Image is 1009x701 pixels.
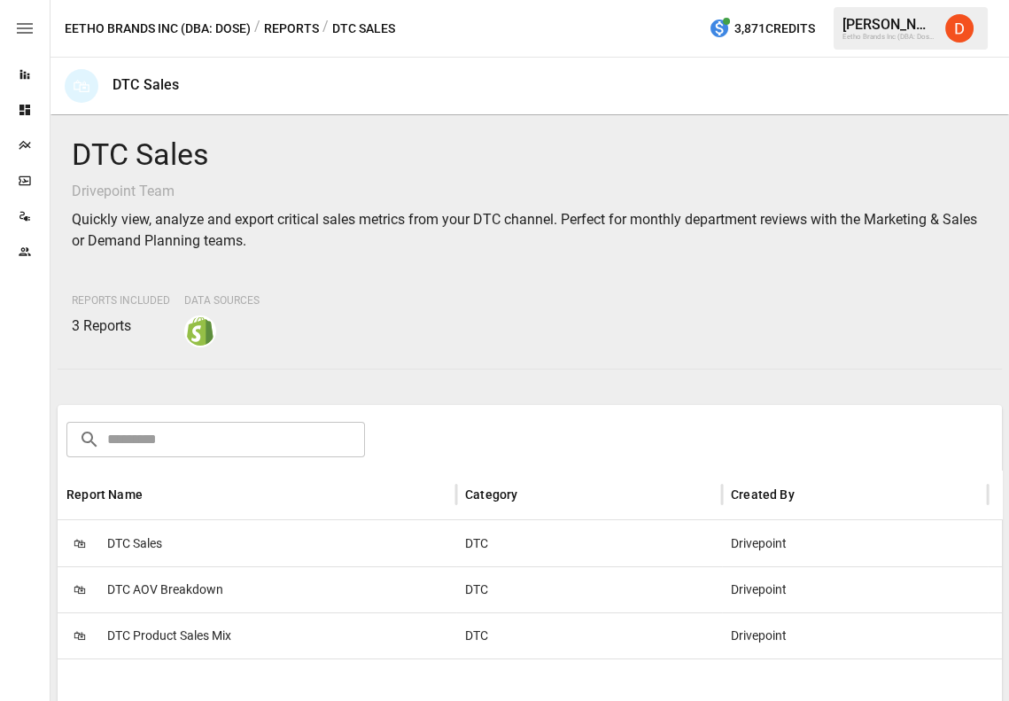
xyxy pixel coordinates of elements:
[456,612,722,658] div: DTC
[456,520,722,566] div: DTC
[842,33,935,41] div: Eetho Brands Inc (DBA: Dose)
[72,136,988,174] h4: DTC Sales
[722,566,988,612] div: Drivepoint
[456,566,722,612] div: DTC
[796,482,821,507] button: Sort
[184,294,260,307] span: Data Sources
[66,487,143,502] div: Report Name
[113,76,179,93] div: DTC Sales
[945,14,974,43] img: Daley Meistrell
[465,487,517,502] div: Category
[66,530,93,557] span: 🛍
[72,209,988,252] p: Quickly view, analyze and export critical sales metrics from your DTC channel. Perfect for monthl...
[72,315,170,337] p: 3 Reports
[254,18,260,40] div: /
[107,613,231,658] span: DTC Product Sales Mix
[734,18,815,40] span: 3,871 Credits
[842,16,935,33] div: [PERSON_NAME]
[731,487,795,502] div: Created By
[65,18,251,40] button: Eetho Brands Inc (DBA: Dose)
[66,622,93,649] span: 🛍
[519,482,544,507] button: Sort
[144,482,169,507] button: Sort
[72,181,988,202] p: Drivepoint Team
[107,521,162,566] span: DTC Sales
[72,294,170,307] span: Reports Included
[264,18,319,40] button: Reports
[702,12,822,45] button: 3,871Credits
[186,317,214,346] img: shopify
[722,612,988,658] div: Drivepoint
[935,4,984,53] button: Daley Meistrell
[65,69,98,103] div: 🛍
[107,567,223,612] span: DTC AOV Breakdown
[722,520,988,566] div: Drivepoint
[322,18,329,40] div: /
[66,576,93,603] span: 🛍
